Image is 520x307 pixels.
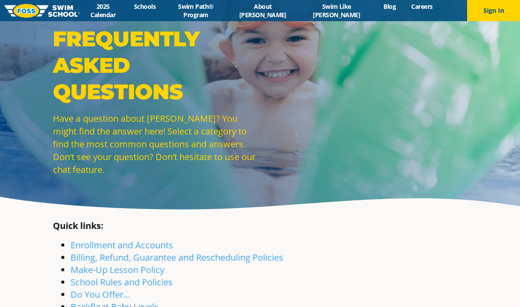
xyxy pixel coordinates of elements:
[404,2,440,11] a: Careers
[71,288,130,300] a: Do You Offer…
[71,276,173,288] a: School Rules and Policies
[126,2,163,11] a: Schools
[376,2,404,11] a: Blog
[4,4,80,18] img: FOSS Swim School Logo
[163,2,229,19] a: Swim Path® Program
[71,251,283,263] a: Billing, Refund, Guarantee and Rescheduling Policies
[297,2,376,19] a: Swim Like [PERSON_NAME]
[71,264,164,276] a: Make-Up Lesson Policy
[53,26,256,105] p: Frequently Asked Questions
[228,2,297,19] a: About [PERSON_NAME]
[80,2,126,19] a: 2025 Calendar
[71,239,173,251] a: Enrollment and Accounts
[53,112,256,176] p: Have a question about [PERSON_NAME]? You might find the answer here! Select a category to find th...
[53,220,104,232] strong: Quick links:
